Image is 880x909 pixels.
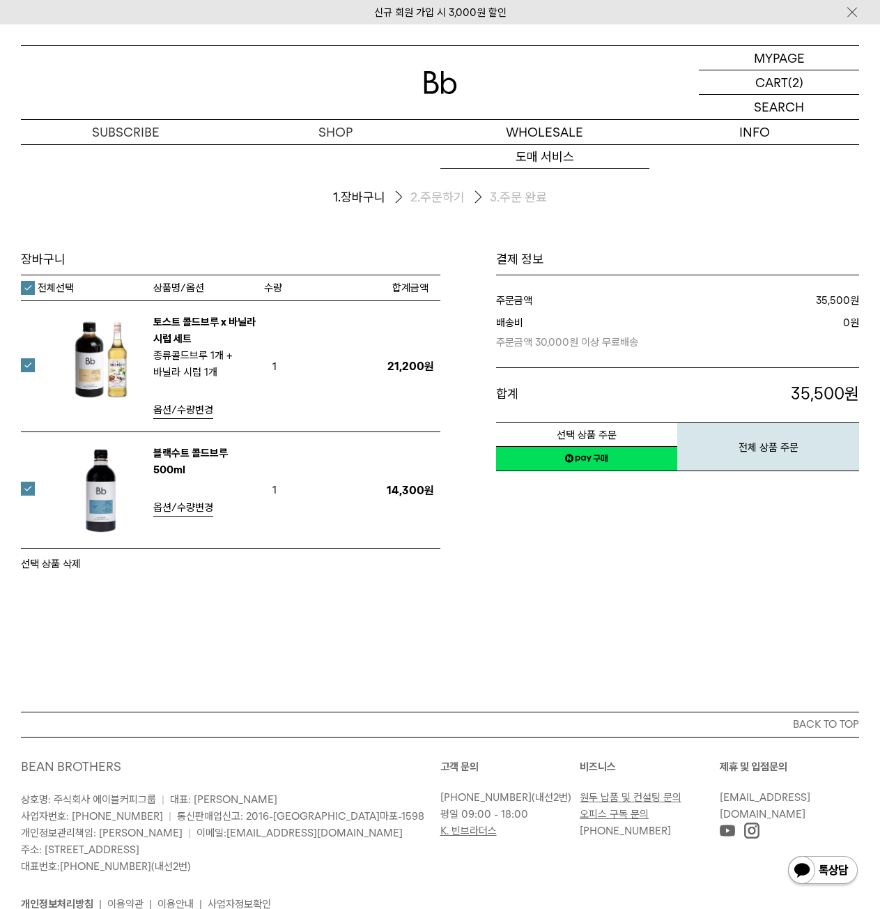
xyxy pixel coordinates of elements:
span: | [162,793,164,806]
img: 블랙수트 콜드브루 500ml [56,445,146,535]
dd: 원 [741,314,859,351]
button: 선택 상품 주문 [496,422,678,447]
span: 1. [333,189,341,206]
p: 고객 문의 [440,758,580,775]
strong: 35,500 [816,294,850,307]
a: [PHONE_NUMBER] [440,791,532,804]
p: 제휴 및 입점문의 [720,758,860,775]
th: 수량 [264,275,381,300]
p: 원 [654,382,859,406]
a: 도매 서비스 [440,145,650,169]
button: 전체 상품 주문 [677,422,859,471]
li: 주문하기 [410,186,490,209]
dt: 주문금액 [496,292,674,309]
a: BEAN BROTHERS [21,759,121,774]
b: 콜드브루 1개 + 바닐라 시럽 1개 [153,349,233,379]
dt: 배송비 [496,314,741,351]
p: 21,200원 [381,360,440,373]
p: 종류 [153,347,257,381]
p: WHOLESALE [440,120,650,144]
span: 대표번호: (내선2번) [21,860,191,873]
a: SHOP [231,120,440,144]
dt: 합계 [496,382,655,406]
span: 2. [410,189,420,206]
a: 새창 [496,446,678,471]
a: SUBSCRIBE [21,120,231,144]
a: 옵션/수량변경 [153,402,213,419]
span: 이메일: [196,827,403,839]
span: 상호명: 주식회사 에이블커피그룹 [21,793,156,806]
a: [EMAIL_ADDRESS][DOMAIN_NAME] [720,791,810,820]
p: SEARCH [754,95,804,119]
a: 신규 회원 가입 시 3,000원 할인 [374,6,507,19]
img: 로고 [424,71,457,94]
button: BACK TO TOP [21,712,859,737]
dd: 원 [674,292,859,309]
label: 전체선택 [21,281,74,295]
span: 3. [490,189,500,206]
span: 35,500 [791,383,844,404]
span: 사업자번호: [PHONE_NUMBER] [21,810,163,823]
th: 합계금액 [381,275,440,300]
li: 장바구니 [333,186,410,209]
span: 대표: [PERSON_NAME] [170,793,277,806]
p: 주문금액 30,000원 이상 무료배송 [496,331,741,351]
p: CART [755,70,788,94]
a: [PHONE_NUMBER] [580,825,671,837]
a: 토스트 콜드브루 x 바닐라 시럽 세트 [153,316,256,345]
p: (2) [788,70,803,94]
h3: 장바구니 [21,251,440,268]
li: 주문 완료 [490,189,547,206]
a: K. 빈브라더스 [440,825,497,837]
span: | [188,827,191,839]
a: 컨설팅 [440,169,650,192]
p: (내선2번) [440,789,573,806]
span: 옵션/수량변경 [153,501,213,514]
img: 토스트 콜드브루 x 바닐라 시럽 세트 [56,314,146,404]
span: 옵션/수량변경 [153,404,213,416]
a: [EMAIL_ADDRESS][DOMAIN_NAME] [226,827,403,839]
a: CART (2) [699,70,859,95]
p: 비즈니스 [580,758,720,775]
span: 통신판매업신고: 2016-[GEOGRAPHIC_DATA]마포-1598 [177,810,424,823]
a: [PHONE_NUMBER] [60,860,151,873]
p: INFO [649,120,859,144]
p: 14,300원 [381,484,440,497]
p: MYPAGE [754,46,805,70]
p: 평일 09:00 - 18:00 [440,806,573,823]
span: 1 [264,480,285,501]
span: 개인정보관리책임: [PERSON_NAME] [21,827,183,839]
a: 블랙수트 콜드브루 500ml [153,447,228,476]
img: 카카오톡 채널 1:1 채팅 버튼 [787,855,859,888]
a: 오피스 구독 문의 [580,808,649,820]
a: 옵션/수량변경 [153,499,213,517]
a: MYPAGE [699,46,859,70]
strong: 0 [843,316,850,329]
h1: 결제 정보 [496,251,860,268]
button: 선택 상품 삭제 [21,556,81,572]
a: 원두 납품 및 컨설팅 문의 [580,791,681,804]
span: 1 [264,356,285,377]
span: 주소: [STREET_ADDRESS] [21,843,139,856]
span: | [169,810,171,823]
th: 상품명/옵션 [153,275,264,300]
